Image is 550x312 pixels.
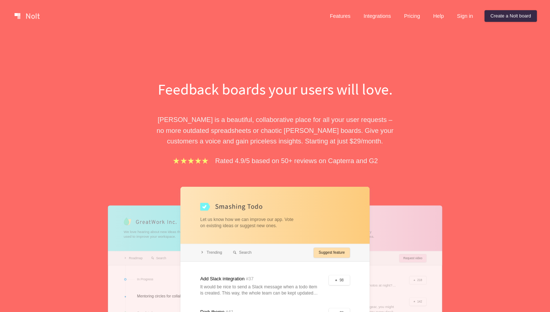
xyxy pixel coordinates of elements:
[427,10,450,22] a: Help
[485,10,537,22] a: Create a Nolt board
[451,10,479,22] a: Sign in
[172,157,209,165] img: stars.b067e34983.png
[324,10,356,22] a: Features
[215,155,378,166] p: Rated 4.9/5 based on 50+ reviews on Capterra and G2
[150,79,400,100] h1: Feedback boards your users will love.
[358,10,396,22] a: Integrations
[150,114,400,146] p: [PERSON_NAME] is a beautiful, collaborative place for all your user requests – no more outdated s...
[398,10,426,22] a: Pricing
